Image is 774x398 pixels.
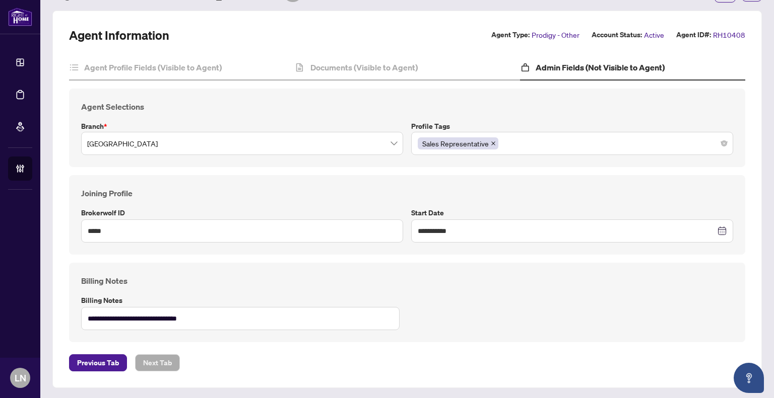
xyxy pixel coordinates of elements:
label: Brokerwolf ID [81,207,403,218]
span: close-circle [721,140,727,146]
span: Sales Representative [422,138,489,149]
label: Billing Notes [81,295,403,306]
h4: Joining Profile [81,187,733,199]
h4: Documents (Visible to Agent) [310,61,418,73]
label: Branch [81,121,403,132]
button: Next Tab [135,354,180,371]
h4: Admin Fields (Not Visible to Agent) [536,61,665,73]
label: Start Date [411,207,733,218]
img: logo [8,8,32,26]
label: Account Status: [592,29,642,41]
h2: Agent Information [69,27,169,43]
span: Sales Representative [418,137,498,149]
label: Profile Tags [411,121,733,132]
span: Prodigy - Other [532,29,579,41]
span: RH10408 [713,29,745,41]
button: Previous Tab [69,354,127,371]
h4: Agent Profile Fields (Visible to Agent) [84,61,222,73]
span: Active [644,29,664,41]
span: LN [15,371,26,385]
span: Previous Tab [77,355,119,371]
label: Agent ID#: [676,29,711,41]
h4: Billing Notes [81,275,733,287]
button: Open asap [734,363,764,393]
h4: Agent Selections [81,101,733,113]
label: Agent Type: [491,29,530,41]
span: Durham [87,134,397,153]
span: close [491,141,496,146]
